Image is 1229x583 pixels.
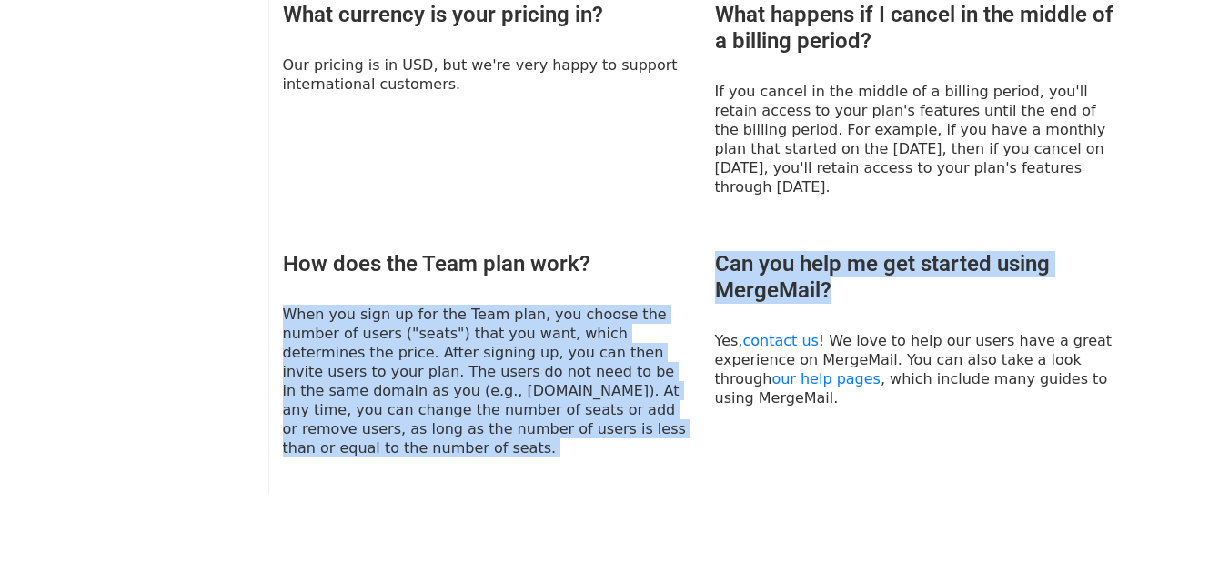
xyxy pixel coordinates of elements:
p: Our pricing is in USD, but we're very happy to support international customers. [283,55,688,94]
iframe: Chat Widget [1138,496,1229,583]
a: contact us [742,332,818,349]
p: Yes, ! We love to help our users have a great experience on MergeMail. You can also take a look t... [715,331,1120,407]
a: our help pages [771,370,881,387]
div: Chat-Widget [1138,496,1229,583]
h3: What currency is your pricing in? [283,2,688,28]
h3: What happens if I cancel in the middle of a billing period? [715,2,1120,55]
p: If you cancel in the middle of a billing period, you'll retain access to your plan's features unt... [715,82,1120,196]
p: When you sign up for the Team plan, you choose the number of users ("seats") that you want, which... [283,305,688,457]
h3: Can you help me get started using MergeMail? [715,251,1120,304]
h3: How does the Team plan work? [283,251,688,277]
